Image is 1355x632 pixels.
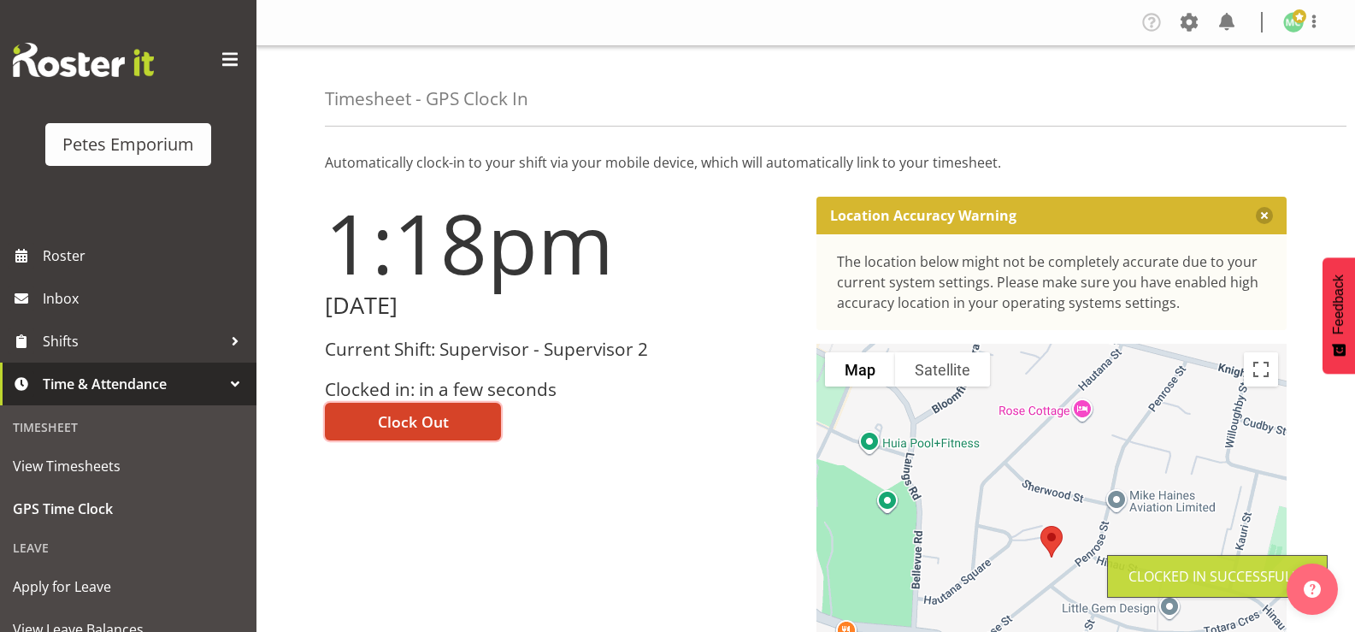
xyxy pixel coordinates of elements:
span: Apply for Leave [13,574,244,600]
span: Roster [43,243,248,269]
div: Clocked in Successfully [1128,566,1306,587]
h1: 1:18pm [325,197,796,289]
button: Toggle fullscreen view [1244,352,1278,387]
span: Shifts [43,328,222,354]
span: Clock Out [378,411,449,433]
img: help-xxl-2.png [1304,581,1321,598]
span: View Timesheets [13,453,244,479]
h4: Timesheet - GPS Clock In [325,89,528,109]
p: Automatically clock-in to your shift via your mobile device, which will automatically link to you... [325,152,1287,173]
a: Apply for Leave [4,565,252,608]
p: Location Accuracy Warning [830,207,1016,224]
div: Petes Emporium [62,132,194,157]
h3: Clocked in: in a few seconds [325,380,796,399]
button: Clock Out [325,403,501,440]
div: Timesheet [4,410,252,445]
button: Feedback - Show survey [1323,257,1355,374]
h3: Current Shift: Supervisor - Supervisor 2 [325,340,796,359]
h2: [DATE] [325,292,796,319]
span: Inbox [43,286,248,311]
a: View Timesheets [4,445,252,487]
button: Close message [1256,207,1273,224]
img: melissa-cowen2635.jpg [1283,12,1304,32]
button: Show satellite imagery [895,352,990,387]
span: Feedback [1331,275,1346,334]
button: Show street map [825,352,895,387]
div: The location below might not be completely accurate due to your current system settings. Please m... [837,251,1267,313]
img: Rosterit website logo [13,43,154,77]
div: Leave [4,530,252,565]
span: Time & Attendance [43,371,222,397]
span: GPS Time Clock [13,496,244,522]
a: GPS Time Clock [4,487,252,530]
